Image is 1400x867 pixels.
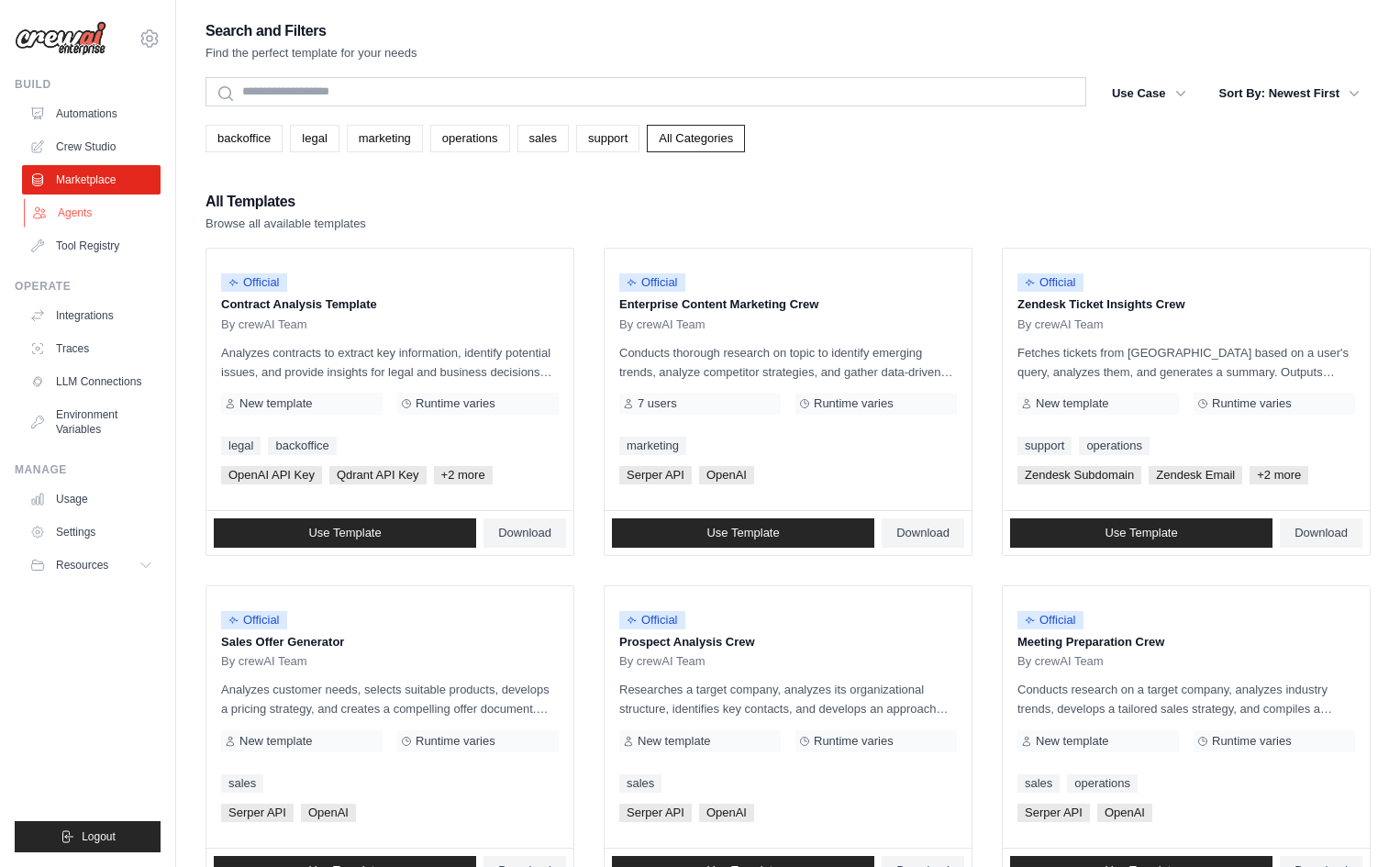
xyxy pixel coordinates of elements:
a: Usage [22,484,161,514]
span: OpenAI API Key [221,466,322,484]
span: OpenAI [301,804,356,822]
span: Use Template [706,526,779,540]
h2: Search and Filters [206,18,417,44]
span: By crewAI Team [1017,654,1104,669]
span: Official [619,611,685,629]
p: Researches a target company, analyzes its organizational structure, identifies key contacts, and ... [619,680,957,718]
a: Integrations [22,301,161,330]
p: Analyzes customer needs, selects suitable products, develops a pricing strategy, and creates a co... [221,680,559,718]
a: operations [430,125,510,152]
span: OpenAI [1097,804,1152,822]
a: Settings [22,517,161,547]
a: legal [221,437,261,455]
span: New template [239,734,312,749]
button: Sort By: Newest First [1208,77,1371,110]
a: Marketplace [22,165,161,195]
span: New template [638,734,710,749]
span: OpenAI [699,466,754,484]
span: Runtime varies [1212,734,1292,749]
span: Official [619,273,685,292]
span: New template [1036,396,1108,411]
span: Download [498,526,551,540]
a: LLM Connections [22,367,161,396]
a: backoffice [268,437,336,455]
a: legal [290,125,339,152]
span: +2 more [1250,466,1308,484]
p: Conducts thorough research on topic to identify emerging trends, analyze competitor strategies, a... [619,343,957,382]
a: marketing [619,437,686,455]
a: sales [221,774,263,793]
a: Tool Registry [22,231,161,261]
a: Download [882,518,964,548]
a: operations [1067,774,1138,793]
h2: All Templates [206,189,366,215]
p: Conducts research on a target company, analyzes industry trends, develops a tailored sales strate... [1017,680,1355,718]
a: sales [1017,774,1060,793]
p: Zendesk Ticket Insights Crew [1017,295,1355,314]
span: Serper API [1017,804,1090,822]
a: Crew Studio [22,132,161,161]
p: Analyzes contracts to extract key information, identify potential issues, and provide insights fo... [221,343,559,382]
a: Traces [22,334,161,363]
p: Sales Offer Generator [221,633,559,651]
span: Runtime varies [814,734,894,749]
span: By crewAI Team [1017,317,1104,332]
a: sales [517,125,569,152]
span: New template [239,396,312,411]
div: Operate [15,279,161,294]
a: Automations [22,99,161,128]
div: Build [15,77,161,92]
button: Logout [15,821,161,852]
span: New template [1036,734,1108,749]
div: Manage [15,462,161,477]
a: support [1017,437,1072,455]
span: Serper API [619,804,692,822]
a: Use Template [214,518,476,548]
p: Enterprise Content Marketing Crew [619,295,957,314]
a: Agents [24,198,162,228]
a: Use Template [1010,518,1272,548]
span: Official [1017,273,1083,292]
button: Use Case [1101,77,1197,110]
span: By crewAI Team [221,654,307,669]
span: Resources [56,558,108,572]
p: Meeting Preparation Crew [1017,633,1355,651]
span: By crewAI Team [619,317,706,332]
span: Use Template [308,526,381,540]
span: Official [221,273,287,292]
a: sales [619,774,661,793]
button: Resources [22,550,161,580]
a: backoffice [206,125,283,152]
a: Use Template [612,518,874,548]
span: Zendesk Email [1149,466,1242,484]
span: Runtime varies [416,734,495,749]
a: Download [1280,518,1362,548]
p: Prospect Analysis Crew [619,633,957,651]
span: Qdrant API Key [329,466,427,484]
p: Browse all available templates [206,215,366,233]
a: All Categories [647,125,745,152]
span: Runtime varies [1212,396,1292,411]
span: Use Template [1105,526,1177,540]
span: Serper API [619,466,692,484]
span: Logout [82,829,116,844]
a: Download [483,518,566,548]
p: Find the perfect template for your needs [206,44,417,62]
p: Fetches tickets from [GEOGRAPHIC_DATA] based on a user's query, analyzes them, and generates a su... [1017,343,1355,382]
span: By crewAI Team [221,317,307,332]
span: Serper API [221,804,294,822]
a: operations [1079,437,1150,455]
span: 7 users [638,396,677,411]
span: Zendesk Subdomain [1017,466,1141,484]
span: Download [1294,526,1348,540]
a: support [576,125,639,152]
img: Logo [15,21,106,56]
span: Runtime varies [416,396,495,411]
span: OpenAI [699,804,754,822]
p: Contract Analysis Template [221,295,559,314]
a: marketing [347,125,423,152]
span: Official [221,611,287,629]
span: By crewAI Team [619,654,706,669]
span: Download [896,526,950,540]
a: Environment Variables [22,400,161,444]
